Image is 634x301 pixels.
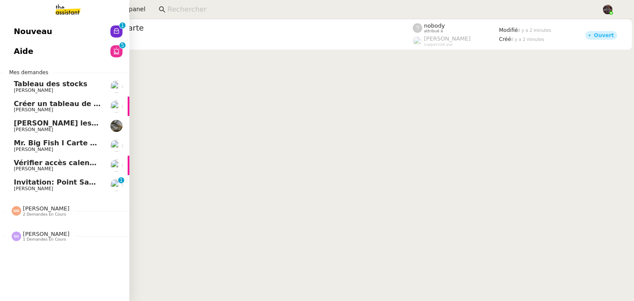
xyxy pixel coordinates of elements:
[118,177,124,183] nz-badge-sup: 1
[12,206,21,216] img: svg
[23,231,69,237] span: [PERSON_NAME]
[518,28,551,33] span: il y a 2 minutes
[110,120,122,132] img: 390d5429-d57e-4c9b-b625-ae6f09e29702
[14,100,187,108] span: Créer un tableau de bord gestion marge PAF
[14,127,53,132] span: [PERSON_NAME]
[499,27,518,33] span: Modifié
[14,119,207,127] span: [PERSON_NAME] les tâches pour [PERSON_NAME]
[110,179,122,191] img: users%2FpGDzCdRUMNW1CFSyVqpqObavLBY2%2Favatar%2F69c727f5-7ba7-429f-adfb-622b6597c7d2
[14,186,53,191] span: [PERSON_NAME]
[424,22,445,29] span: nobody
[121,42,124,50] p: 5
[14,178,373,186] span: Invitation: Point Sam/Majda @ [DATE] 11am - 11:30am (GMT+2) (SA-SAM SA-THEASSISTANT)
[14,107,53,113] span: [PERSON_NAME]
[14,80,87,88] span: Tableau des stocks
[110,100,122,113] img: users%2FAXgjBsdPtrYuxuZvIJjRexEdqnq2%2Favatar%2F1599931753966.jpeg
[511,37,544,42] span: il y a 2 minutes
[14,45,33,58] span: Aide
[44,35,413,46] app-user-detailed-label: client
[12,232,21,241] img: svg
[23,205,69,212] span: [PERSON_NAME]
[14,166,53,172] span: [PERSON_NAME]
[14,147,53,152] span: [PERSON_NAME]
[413,36,422,46] img: users%2FyQfMwtYgTqhRP2YHWHmG2s2LYaD3%2Favatar%2Fprofile-pic.png
[119,22,126,28] nz-badge-sup: 1
[603,5,612,14] img: 2af2e8ed-4e7a-4339-b054-92d163d57814
[14,159,122,167] span: Vérifier accès calendrier PG
[121,22,124,30] p: 1
[119,177,123,185] p: 1
[23,212,66,217] span: 2 demandes en cours
[499,36,511,42] span: Créé
[594,33,614,38] div: Ouvert
[23,237,66,242] span: 1 demandes en cours
[110,160,122,172] img: users%2FrLg9kJpOivdSURM9kMyTNR7xGo72%2Favatar%2Fb3a3d448-9218-437f-a4e5-c617cb932dda
[424,42,453,47] span: suppervisé par
[110,140,122,152] img: users%2Fjeuj7FhI7bYLyCU6UIN9LElSS4x1%2Favatar%2F1678820456145.jpeg
[424,29,443,34] span: attribué à
[413,35,499,47] app-user-label: suppervisé par
[167,4,593,16] input: Rechercher
[44,24,413,32] span: Envoyer photo pour carte
[413,22,499,34] app-user-label: attribué à
[14,88,53,93] span: [PERSON_NAME]
[4,68,53,77] span: Mes demandes
[110,81,122,93] img: users%2FAXgjBsdPtrYuxuZvIJjRexEdqnq2%2Favatar%2F1599931753966.jpeg
[119,42,126,48] nz-badge-sup: 5
[14,139,244,147] span: Mr. Big Fish I Carte de remerciement pour [PERSON_NAME]
[14,25,52,38] span: Nouveau
[424,35,471,42] span: [PERSON_NAME]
